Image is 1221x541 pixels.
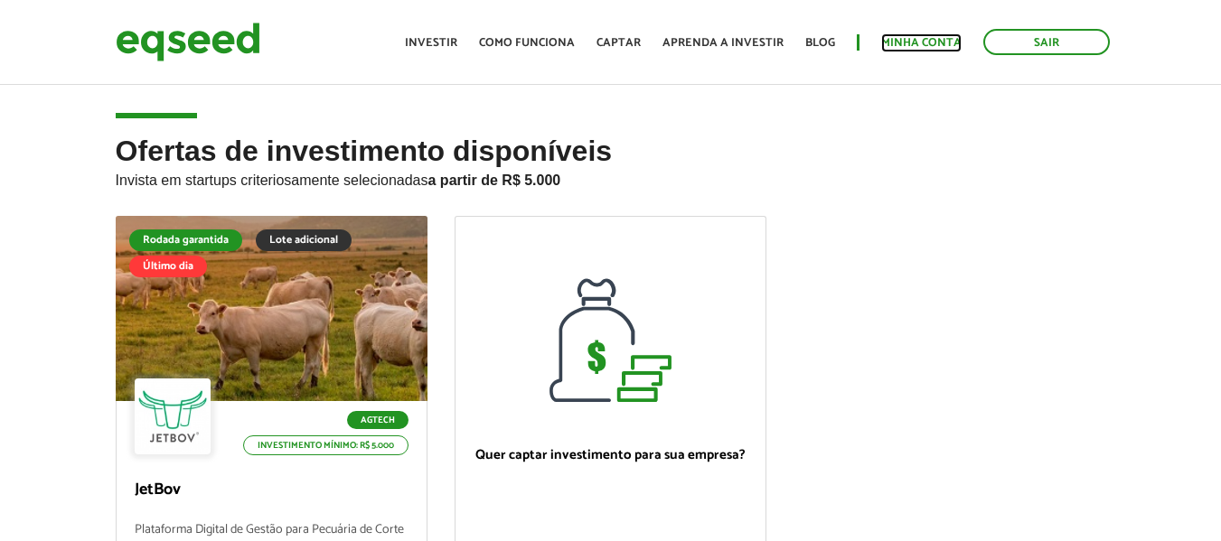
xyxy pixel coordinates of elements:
[428,173,561,188] strong: a partir de R$ 5.000
[805,37,835,49] a: Blog
[256,229,352,251] div: Lote adicional
[129,229,242,251] div: Rodada garantida
[347,411,409,429] p: Agtech
[479,37,575,49] a: Como funciona
[116,18,260,66] img: EqSeed
[596,37,641,49] a: Captar
[474,447,747,463] p: Quer captar investimento para sua empresa?
[405,37,457,49] a: Investir
[129,256,207,277] div: Último dia
[116,167,1106,189] p: Invista em startups criteriosamente selecionadas
[243,435,409,455] p: Investimento mínimo: R$ 5.000
[116,135,1106,216] h2: Ofertas de investimento disponíveis
[135,480,409,500] p: JetBov
[881,37,962,49] a: Minha conta
[662,37,784,49] a: Aprenda a investir
[983,29,1110,55] a: Sair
